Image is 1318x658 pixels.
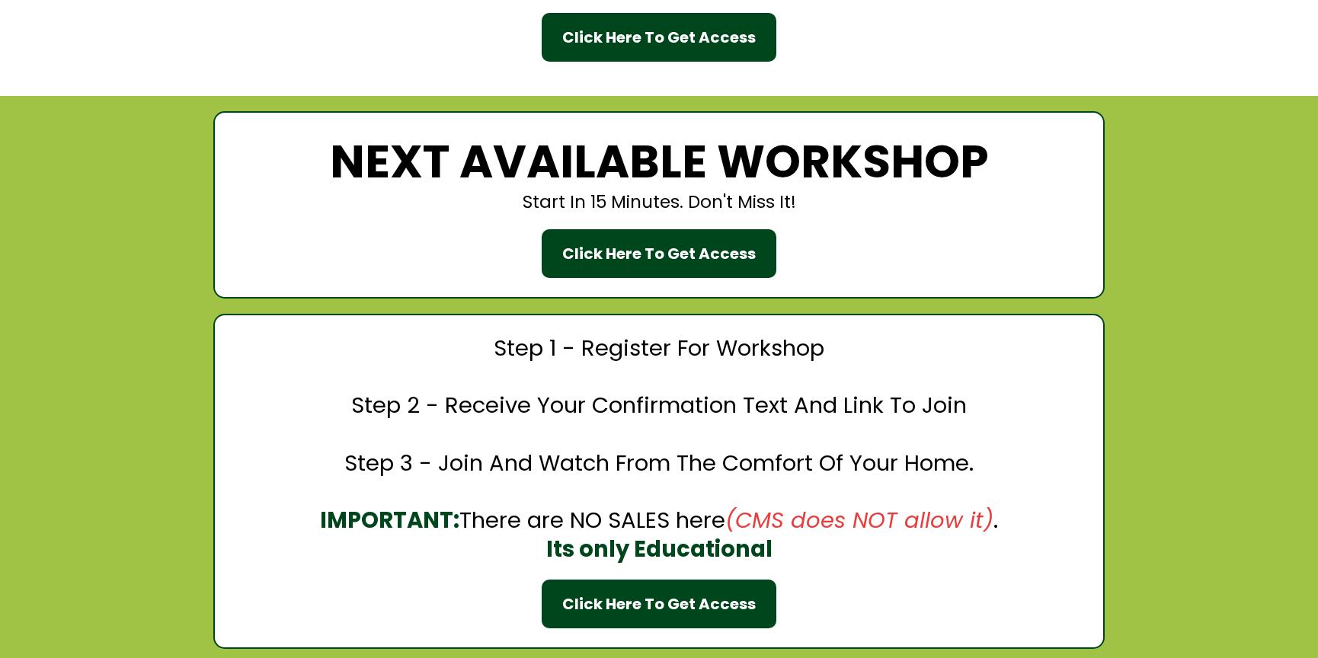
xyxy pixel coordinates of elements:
h2: Start In 15 Minutes. Don't Miss It! [219,191,1099,214]
h1: NEXT AVAILABLE WORKSHOP [219,132,1099,191]
h2: There are NO SALES here . [219,506,1099,535]
button: Click Here To Get Access [542,580,776,628]
h2: Step 1 - Register For Workshop [219,334,1099,363]
strong: Its only Educational [546,534,773,564]
div: Click Here To Get Access [562,242,756,265]
h2: Step 3 - Join And Watch From The Comfort Of Your Home. [219,449,1099,478]
strong: IMPORTANT: [320,505,459,535]
div: Click Here To Get Access [562,26,756,49]
div: Click Here To Get Access [562,593,756,615]
button: Click Here To Get Access [542,229,776,278]
em: (CMS does NOT allow it) [725,505,993,535]
button: Click Here To Get Access [542,13,776,62]
h2: Step 2 - Receive Your Confirmation Text And Link To Join [219,391,1099,420]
